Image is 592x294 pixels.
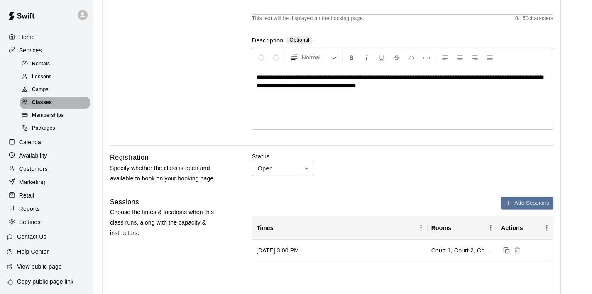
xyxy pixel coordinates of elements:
span: Memberships [32,111,64,120]
div: Rentals [20,58,90,70]
a: Services [7,44,87,57]
button: Sort [274,222,285,234]
span: Lessons [32,73,52,81]
button: Left Align [438,50,452,65]
button: Format Italics [360,50,374,65]
span: Packages [32,124,55,133]
div: Memberships [20,110,90,121]
a: Classes [20,96,93,109]
p: Availability [19,151,47,160]
span: Rentals [32,60,50,68]
button: Duplicate sessions [501,245,512,256]
div: Actions [501,216,523,240]
button: Format Underline [374,50,389,65]
a: Marketing [7,176,87,188]
span: This text will be displayed on the booking page. [252,15,364,23]
p: Specify whether the class is open and available to book on your booking page. [110,163,225,184]
div: Packages [20,123,90,134]
div: Classes [20,97,90,109]
p: View public page [17,262,62,271]
p: Reports [19,205,40,213]
p: Services [19,46,42,54]
button: Sort [451,222,463,234]
a: Rentals [20,57,93,70]
p: Calendar [19,138,43,146]
button: Format Strikethrough [389,50,404,65]
div: Camps [20,84,90,96]
a: Memberships [20,109,93,122]
div: Actions [497,216,553,240]
p: Contact Us [17,232,46,241]
p: Copy public page link [17,277,73,286]
h6: Sessions [110,197,139,208]
button: Justify Align [483,50,497,65]
p: Customers [19,165,48,173]
div: Times [257,216,274,240]
button: Format Bold [345,50,359,65]
p: Marketing [19,178,45,186]
div: Open [252,161,314,176]
button: Add Sessions [501,197,553,210]
span: Optional [289,37,309,43]
a: Camps [20,84,93,96]
p: Help Center [17,247,49,256]
a: Home [7,31,87,43]
span: Normal [302,53,331,62]
label: Description [252,36,284,46]
a: Calendar [7,136,87,148]
p: Home [19,33,35,41]
a: Availability [7,149,87,162]
a: Packages [20,122,93,135]
h6: Registration [110,152,149,163]
span: Camps [32,86,49,94]
p: Choose the times & locations when this class runs, along with the capacity & instructors. [110,207,225,239]
button: Right Align [468,50,482,65]
div: Rooms [427,216,497,240]
button: Menu [541,222,553,234]
p: Settings [19,218,41,226]
span: 0 / 150 characters [515,15,553,23]
button: Menu [415,222,427,234]
div: Rooms [431,216,451,240]
span: Sessions cannot be deleted because they already have registrations. Please use the Calendar page ... [512,246,523,253]
a: Settings [7,216,87,228]
p: Retail [19,191,34,200]
button: Undo [254,50,268,65]
div: Court 1, Court 2, Court 3, Court 4 [431,246,493,254]
a: Reports [7,203,87,215]
span: Classes [32,99,52,107]
a: Customers [7,163,87,175]
button: Center Align [453,50,467,65]
button: Insert Code [404,50,418,65]
a: Retail [7,189,87,202]
button: Formatting Options [287,50,341,65]
div: Saturday, September 13, 2025 at 3:00 PM [257,246,299,254]
div: Lessons [20,71,90,83]
div: Times [252,216,427,240]
button: Menu [484,222,497,234]
a: Lessons [20,70,93,83]
button: Redo [269,50,283,65]
button: Insert Link [419,50,433,65]
label: Status [252,152,553,161]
